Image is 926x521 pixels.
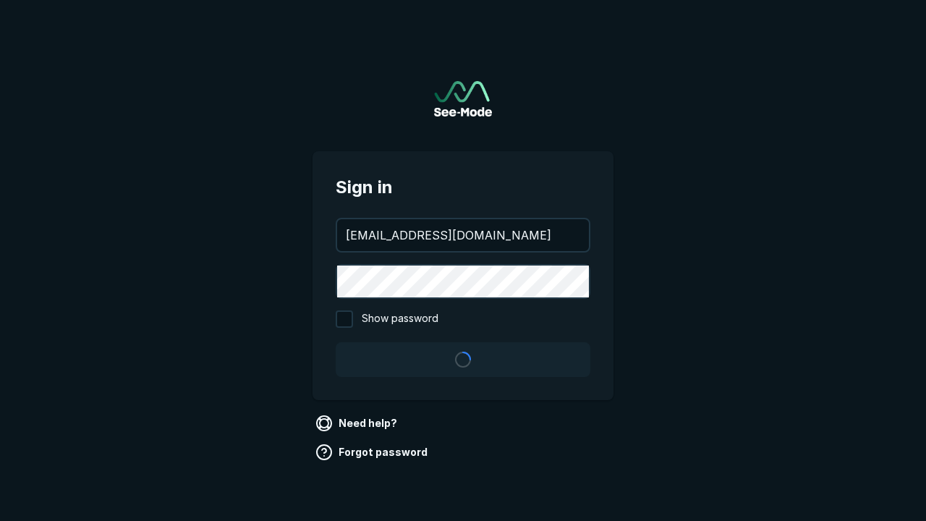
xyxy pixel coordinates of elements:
span: Sign in [336,174,590,200]
span: Show password [362,310,438,328]
img: See-Mode Logo [434,81,492,117]
input: your@email.com [337,219,589,251]
a: Forgot password [313,441,433,464]
a: Go to sign in [434,81,492,117]
a: Need help? [313,412,403,435]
